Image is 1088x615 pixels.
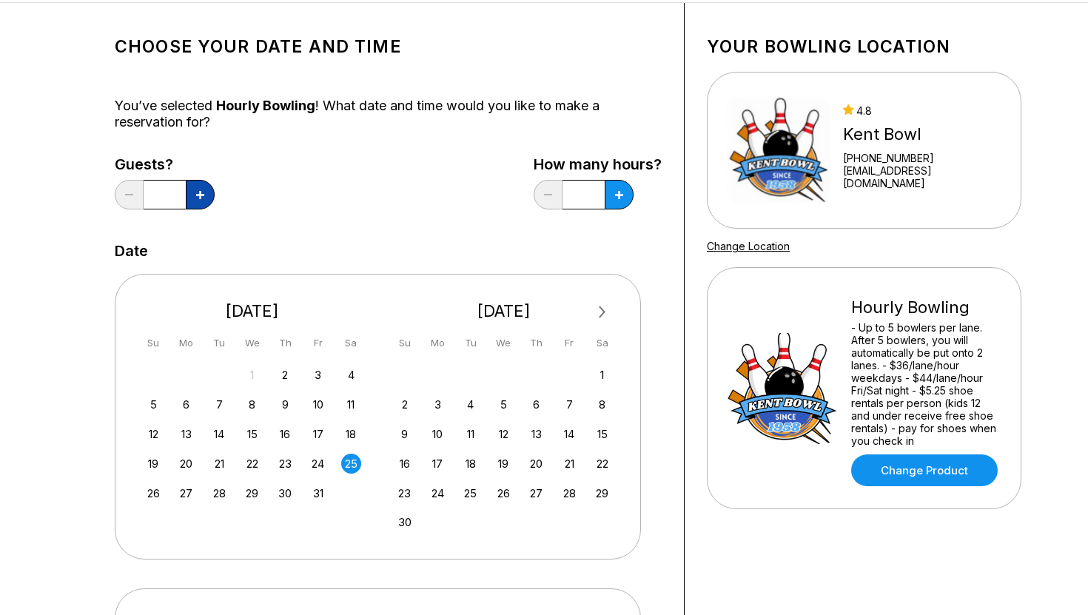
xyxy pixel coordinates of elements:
[141,363,363,503] div: month 2025-10
[115,36,662,57] h1: Choose your Date and time
[209,394,229,414] div: Choose Tuesday, October 7th, 2025
[216,98,315,113] span: Hourly Bowling
[275,333,295,353] div: Th
[592,454,612,474] div: Choose Saturday, November 22nd, 2025
[394,454,414,474] div: Choose Sunday, November 16th, 2025
[592,394,612,414] div: Choose Saturday, November 8th, 2025
[428,483,448,503] div: Choose Monday, November 24th, 2025
[144,483,164,503] div: Choose Sunday, October 26th, 2025
[727,333,838,444] img: Hourly Bowling
[275,424,295,444] div: Choose Thursday, October 16th, 2025
[560,394,580,414] div: Choose Friday, November 7th, 2025
[242,483,262,503] div: Choose Wednesday, October 29th, 2025
[341,365,361,385] div: Choose Saturday, October 4th, 2025
[460,394,480,414] div: Choose Tuesday, November 4th, 2025
[144,454,164,474] div: Choose Sunday, October 19th, 2025
[275,365,295,385] div: Choose Thursday, October 2nd, 2025
[275,454,295,474] div: Choose Thursday, October 23rd, 2025
[428,333,448,353] div: Mo
[460,454,480,474] div: Choose Tuesday, November 18th, 2025
[494,333,514,353] div: We
[176,424,196,444] div: Choose Monday, October 13th, 2025
[209,454,229,474] div: Choose Tuesday, October 21st, 2025
[560,483,580,503] div: Choose Friday, November 28th, 2025
[843,152,1001,164] div: [PHONE_NUMBER]
[308,454,328,474] div: Choose Friday, October 24th, 2025
[115,243,148,259] label: Date
[494,394,514,414] div: Choose Wednesday, November 5th, 2025
[707,36,1021,57] h1: Your bowling location
[308,333,328,353] div: Fr
[592,333,612,353] div: Sa
[460,424,480,444] div: Choose Tuesday, November 11th, 2025
[707,240,790,252] a: Change Location
[592,365,612,385] div: Choose Saturday, November 1st, 2025
[242,333,262,353] div: We
[308,483,328,503] div: Choose Friday, October 31st, 2025
[176,454,196,474] div: Choose Monday, October 20th, 2025
[242,394,262,414] div: Choose Wednesday, October 8th, 2025
[526,454,546,474] div: Choose Thursday, November 20th, 2025
[460,483,480,503] div: Choose Tuesday, November 25th, 2025
[209,483,229,503] div: Choose Tuesday, October 28th, 2025
[341,333,361,353] div: Sa
[308,424,328,444] div: Choose Friday, October 17th, 2025
[341,424,361,444] div: Choose Saturday, October 18th, 2025
[176,483,196,503] div: Choose Monday, October 27th, 2025
[275,483,295,503] div: Choose Thursday, October 30th, 2025
[242,454,262,474] div: Choose Wednesday, October 22nd, 2025
[494,454,514,474] div: Choose Wednesday, November 19th, 2025
[394,512,414,532] div: Choose Sunday, November 30th, 2025
[526,333,546,353] div: Th
[394,394,414,414] div: Choose Sunday, November 2nd, 2025
[526,483,546,503] div: Choose Thursday, November 27th, 2025
[393,363,615,533] div: month 2025-11
[209,424,229,444] div: Choose Tuesday, October 14th, 2025
[843,164,1001,189] a: [EMAIL_ADDRESS][DOMAIN_NAME]
[275,394,295,414] div: Choose Thursday, October 9th, 2025
[176,333,196,353] div: Mo
[560,333,580,353] div: Fr
[138,301,367,321] div: [DATE]
[394,424,414,444] div: Choose Sunday, November 9th, 2025
[428,394,448,414] div: Choose Monday, November 3rd, 2025
[209,333,229,353] div: Tu
[394,333,414,353] div: Su
[389,301,619,321] div: [DATE]
[341,454,361,474] div: Choose Saturday, October 25th, 2025
[494,424,514,444] div: Choose Wednesday, November 12th, 2025
[341,394,361,414] div: Choose Saturday, October 11th, 2025
[851,298,1001,317] div: Hourly Bowling
[115,156,215,172] label: Guests?
[851,454,998,486] a: Change Product
[428,424,448,444] div: Choose Monday, November 10th, 2025
[526,424,546,444] div: Choose Thursday, November 13th, 2025
[592,483,612,503] div: Choose Saturday, November 29th, 2025
[144,424,164,444] div: Choose Sunday, October 12th, 2025
[591,300,614,324] button: Next Month
[560,454,580,474] div: Choose Friday, November 21st, 2025
[727,95,830,206] img: Kent Bowl
[144,333,164,353] div: Su
[428,454,448,474] div: Choose Monday, November 17th, 2025
[851,321,1001,447] div: - Up to 5 bowlers per lane. After 5 bowlers, you will automatically be put onto 2 lanes. - $36/la...
[394,483,414,503] div: Choose Sunday, November 23rd, 2025
[115,98,662,130] div: You’ve selected ! What date and time would you like to make a reservation for?
[176,394,196,414] div: Choose Monday, October 6th, 2025
[242,424,262,444] div: Choose Wednesday, October 15th, 2025
[592,424,612,444] div: Choose Saturday, November 15th, 2025
[308,394,328,414] div: Choose Friday, October 10th, 2025
[494,483,514,503] div: Choose Wednesday, November 26th, 2025
[144,394,164,414] div: Choose Sunday, October 5th, 2025
[534,156,662,172] label: How many hours?
[526,394,546,414] div: Choose Thursday, November 6th, 2025
[460,333,480,353] div: Tu
[308,365,328,385] div: Choose Friday, October 3rd, 2025
[242,365,262,385] div: Not available Wednesday, October 1st, 2025
[560,424,580,444] div: Choose Friday, November 14th, 2025
[843,104,1001,117] div: 4.8
[843,124,1001,144] div: Kent Bowl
